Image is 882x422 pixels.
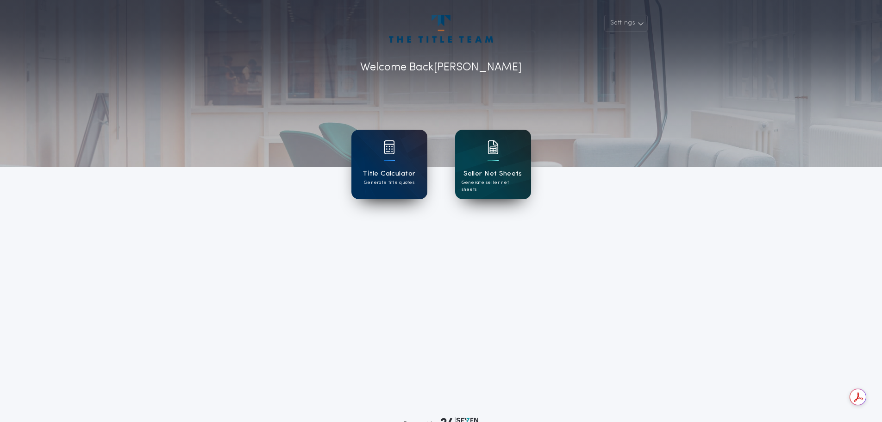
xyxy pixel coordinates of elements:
[604,15,648,31] button: Settings
[384,140,395,154] img: card icon
[462,179,525,193] p: Generate seller net sheets
[488,140,499,154] img: card icon
[360,59,522,76] p: Welcome Back [PERSON_NAME]
[455,130,531,199] a: card iconSeller Net SheetsGenerate seller net sheets
[463,169,522,179] h1: Seller Net Sheets
[363,169,415,179] h1: Title Calculator
[351,130,427,199] a: card iconTitle CalculatorGenerate title quotes
[364,179,414,186] p: Generate title quotes
[389,15,493,43] img: account-logo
